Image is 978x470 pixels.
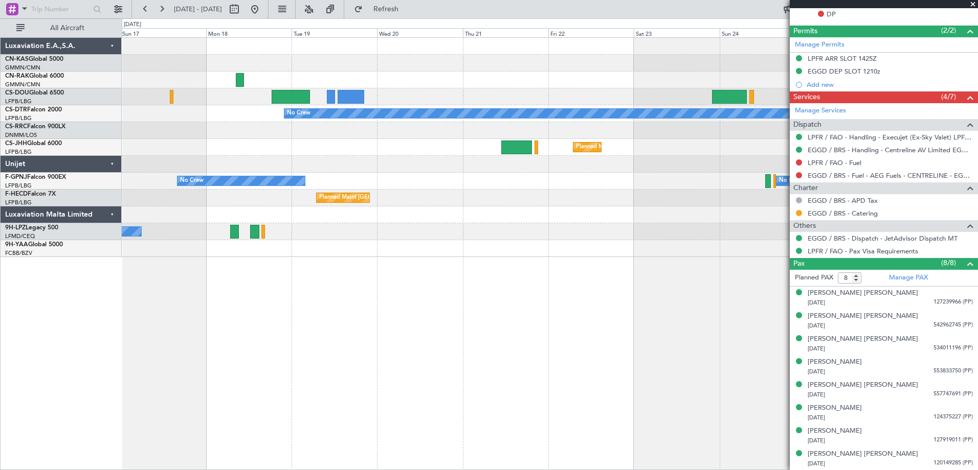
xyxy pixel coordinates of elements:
span: CS-RRC [5,124,27,130]
a: LFPB/LBG [5,182,32,190]
a: Manage Permits [795,40,844,50]
div: [PERSON_NAME] [PERSON_NAME] [808,288,918,298]
span: Charter [793,182,818,194]
button: All Aircraft [11,20,111,36]
a: 9H-YAAGlobal 5000 [5,242,63,248]
div: Sun 24 [720,28,805,37]
span: CS-DTR [5,107,27,113]
a: EGGD / BRS - Fuel - AEG Fuels - CENTRELINE - EGGD / BRS [808,171,973,180]
span: [DATE] [808,437,825,444]
a: EGGD / BRS - APD Tax [808,196,878,205]
span: CS-JHH [5,140,27,147]
div: EGGD DEP SLOT 1210z [808,67,880,76]
span: Dispatch [793,119,821,131]
span: 127239966 (PP) [933,298,973,307]
span: 553833750 (PP) [933,367,973,375]
div: [PERSON_NAME] [PERSON_NAME] [808,311,918,321]
div: Planned Maint [GEOGRAPHIC_DATA] ([GEOGRAPHIC_DATA]) [319,190,480,205]
span: [DATE] [808,460,825,467]
div: LPFR ARR SLOT 1425Z [808,54,877,63]
span: 124375227 (PP) [933,413,973,421]
a: LFPB/LBG [5,114,32,122]
span: 9H-YAA [5,242,28,248]
span: Pax [793,258,805,270]
div: Add new [807,80,973,89]
div: No Crew [287,106,310,121]
a: LFPB/LBG [5,199,32,206]
div: Sat 23 [634,28,719,37]
a: F-GPNJFalcon 900EX [5,174,66,180]
span: [DATE] [808,391,825,398]
div: [PERSON_NAME] [808,403,862,413]
label: Planned PAX [795,273,833,283]
a: Manage Services [795,106,846,116]
span: F-HECD [5,191,28,197]
a: LFMD/CEQ [5,232,35,240]
span: 542962745 (PP) [933,321,973,330]
span: CN-KAS [5,56,29,62]
a: EGGD / BRS - Dispatch - JetAdvisor Dispatch MT [808,234,958,243]
a: LPFR / FAO - Fuel [808,158,861,167]
button: Refresh [349,1,411,17]
a: CN-RAKGlobal 6000 [5,73,64,79]
span: Others [793,220,816,232]
span: F-GPNJ [5,174,27,180]
span: CS-DOU [5,90,29,96]
input: Trip Number [31,2,90,17]
a: GMMN/CMN [5,64,40,72]
a: CS-DOUGlobal 6500 [5,90,64,96]
div: [PERSON_NAME] [808,426,862,436]
span: [DATE] [808,299,825,307]
span: DP [827,10,836,20]
div: [PERSON_NAME] [PERSON_NAME] [808,449,918,459]
div: Planned Maint [GEOGRAPHIC_DATA] ([GEOGRAPHIC_DATA]) [576,139,737,155]
a: 9H-LPZLegacy 500 [5,225,58,231]
div: No Crew [779,173,803,189]
a: CN-KASGlobal 5000 [5,56,63,62]
a: LFPB/LBG [5,148,32,156]
div: Thu 21 [463,28,548,37]
a: F-HECDFalcon 7X [5,191,56,197]
div: [PERSON_NAME] [808,357,862,367]
span: Permits [793,26,817,37]
span: [DATE] [808,322,825,330]
div: [DATE] [124,20,141,29]
a: GMMN/CMN [5,81,40,88]
span: (8/8) [941,257,956,268]
span: 127919011 (PP) [933,436,973,444]
a: DNMM/LOS [5,131,37,139]
span: [DATE] - [DATE] [174,5,222,14]
span: 557747691 (PP) [933,390,973,398]
a: CS-DTRFalcon 2000 [5,107,62,113]
span: 534011196 (PP) [933,344,973,353]
a: FCBB/BZV [5,249,32,257]
a: EGGD / BRS - Handling - Centreline AV Limited EGGD / BRS [808,146,973,154]
span: 120149285 (PP) [933,459,973,467]
span: (4/7) [941,91,956,102]
span: Services [793,91,820,103]
a: CS-JHHGlobal 6000 [5,140,62,147]
a: LPFR / FAO - Pax Visa Requirements [808,247,918,255]
div: [PERSON_NAME] [PERSON_NAME] [808,380,918,390]
a: EGGD / BRS - Catering [808,209,878,218]
span: CN-RAK [5,73,29,79]
span: All Aircraft [27,25,108,32]
a: CS-RRCFalcon 900LX [5,124,65,130]
span: Refresh [365,6,408,13]
a: Manage PAX [889,273,928,283]
span: [DATE] [808,345,825,353]
div: Sun 17 [120,28,206,37]
span: 9H-LPZ [5,225,26,231]
a: LFPB/LBG [5,98,32,105]
div: [PERSON_NAME] [PERSON_NAME] [808,334,918,344]
a: LPFR / FAO - Handling - Execujet (Ex-Sky Valet) LPFR / FAO [808,133,973,142]
div: Fri 22 [548,28,634,37]
div: No Crew [180,173,204,189]
div: Tue 19 [292,28,377,37]
span: [DATE] [808,368,825,375]
span: (2/2) [941,25,956,36]
div: Wed 20 [377,28,462,37]
div: Mon 18 [206,28,292,37]
span: [DATE] [808,414,825,421]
